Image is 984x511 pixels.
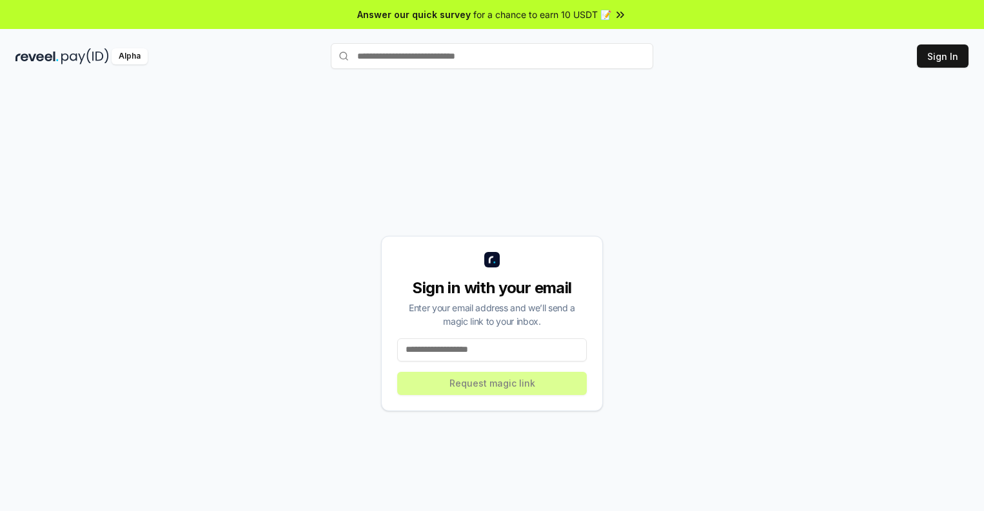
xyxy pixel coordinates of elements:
[397,301,587,328] div: Enter your email address and we’ll send a magic link to your inbox.
[112,48,148,64] div: Alpha
[357,8,471,21] span: Answer our quick survey
[473,8,611,21] span: for a chance to earn 10 USDT 📝
[397,278,587,298] div: Sign in with your email
[484,252,500,267] img: logo_small
[15,48,59,64] img: reveel_dark
[917,44,969,68] button: Sign In
[61,48,109,64] img: pay_id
